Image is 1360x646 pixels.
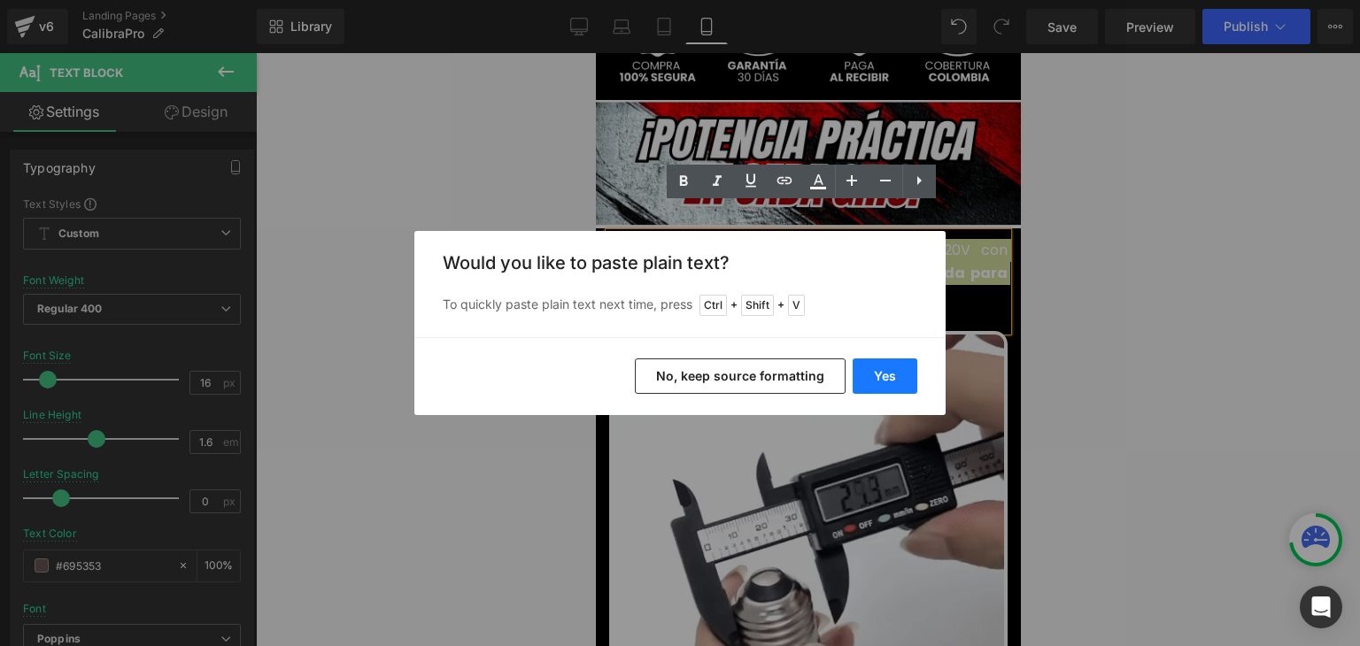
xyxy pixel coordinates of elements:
p: To quickly paste plain text next time, press [443,295,917,316]
span: Ctrl [699,295,727,316]
span: + [730,296,738,314]
div: Open Intercom Messenger [1300,586,1342,628]
font: está diseñada para hacer tu trabajo más ágil y preciso. [15,210,412,253]
span: + [777,296,784,314]
button: No, keep source formatting [635,358,846,394]
span: Shift [741,295,774,316]
h3: Would you like to paste plain text? [443,252,917,273]
span: V [788,295,805,316]
button: Yes [853,358,917,394]
font: El Trinquete StrongReach® Inalámbrico de 20V con cabezal extendido de 4 pulgadas [15,187,412,230]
